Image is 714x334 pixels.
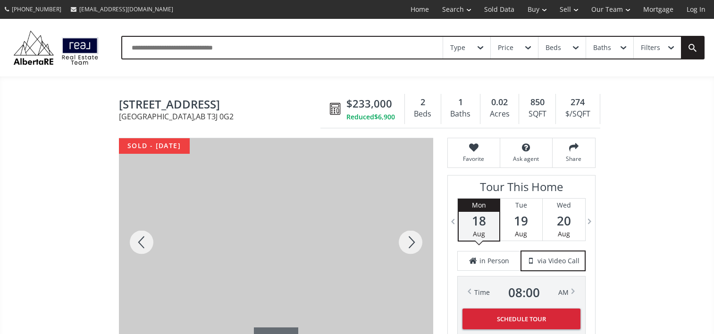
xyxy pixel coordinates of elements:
[346,96,392,111] span: $233,000
[479,256,509,266] span: in Person
[515,229,527,238] span: Aug
[505,155,547,163] span: Ask agent
[508,286,540,299] span: 08 : 00
[558,229,570,238] span: Aug
[119,113,325,120] span: [GEOGRAPHIC_DATA] , AB T3J 0G2
[446,107,475,121] div: Baths
[119,98,325,113] span: 2 Saddlebrook Point NE
[446,96,475,109] div: 1
[9,28,102,67] img: Logo
[459,199,499,212] div: Mon
[485,107,514,121] div: Acres
[410,96,436,109] div: 2
[457,180,586,198] h3: Tour This Home
[557,155,590,163] span: Share
[538,256,580,266] span: via Video Call
[500,214,542,227] span: 19
[453,155,495,163] span: Favorite
[500,199,542,212] div: Tue
[459,214,499,227] span: 18
[374,112,395,122] span: $6,900
[641,44,660,51] div: Filters
[12,5,61,13] span: [PHONE_NUMBER]
[410,107,436,121] div: Beds
[543,199,585,212] div: Wed
[530,96,545,109] span: 850
[66,0,178,18] a: [EMAIL_ADDRESS][DOMAIN_NAME]
[498,44,513,51] div: Price
[473,229,485,238] span: Aug
[450,44,465,51] div: Type
[79,5,173,13] span: [EMAIL_ADDRESS][DOMAIN_NAME]
[524,107,551,121] div: SQFT
[543,214,585,227] span: 20
[561,107,595,121] div: $/SQFT
[462,309,580,329] button: Schedule Tour
[119,138,190,154] div: sold - [DATE]
[474,286,569,299] div: Time AM
[546,44,561,51] div: Beds
[593,44,611,51] div: Baths
[346,112,395,122] div: Reduced
[485,96,514,109] div: 0.02
[561,96,595,109] div: 274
